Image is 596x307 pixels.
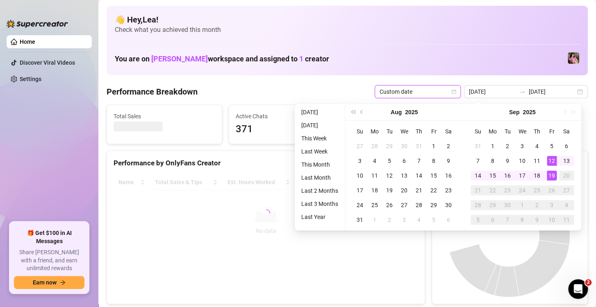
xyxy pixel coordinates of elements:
[471,153,485,168] td: 2025-09-07
[7,20,68,28] img: logo-BBDzfeDw.svg
[355,141,365,151] div: 27
[517,141,527,151] div: 3
[519,88,525,95] span: to
[485,198,500,212] td: 2025-09-29
[530,124,544,139] th: Th
[544,183,559,198] td: 2025-09-26
[382,139,397,153] td: 2025-07-29
[429,185,439,195] div: 22
[412,212,426,227] td: 2025-09-04
[382,168,397,183] td: 2025-08-12
[515,139,530,153] td: 2025-09-03
[562,185,571,195] div: 27
[547,141,557,151] div: 5
[488,215,498,225] div: 6
[523,104,535,120] button: Choose a year
[562,156,571,166] div: 13
[412,183,426,198] td: 2025-08-21
[444,185,453,195] div: 23
[382,183,397,198] td: 2025-08-19
[441,153,456,168] td: 2025-08-09
[353,153,367,168] td: 2025-08-03
[562,215,571,225] div: 11
[488,156,498,166] div: 8
[444,171,453,181] div: 16
[559,168,574,183] td: 2025-09-20
[503,171,512,181] div: 16
[115,14,580,25] h4: 👋 Hey, Lea !
[399,171,409,181] div: 13
[14,248,84,273] span: Share [PERSON_NAME] with a friend, and earn unlimited rewards
[441,183,456,198] td: 2025-08-23
[367,153,382,168] td: 2025-08-04
[14,229,84,245] span: 🎁 Get $100 in AI Messages
[426,153,441,168] td: 2025-08-08
[20,59,75,66] a: Discover Viral Videos
[532,200,542,210] div: 2
[355,215,365,225] div: 31
[298,133,341,143] li: This Week
[517,156,527,166] div: 10
[355,156,365,166] div: 3
[298,107,341,117] li: [DATE]
[503,141,512,151] div: 2
[370,185,380,195] div: 18
[500,124,515,139] th: Tu
[399,185,409,195] div: 20
[357,104,366,120] button: Previous month (PageUp)
[500,168,515,183] td: 2025-09-16
[397,153,412,168] td: 2025-08-06
[426,183,441,198] td: 2025-08-22
[107,86,198,97] h4: Performance Breakdown
[355,200,365,210] div: 24
[471,198,485,212] td: 2025-09-28
[426,198,441,212] td: 2025-08-29
[412,139,426,153] td: 2025-07-31
[370,171,380,181] div: 11
[471,124,485,139] th: Su
[441,212,456,227] td: 2025-09-06
[503,156,512,166] div: 9
[530,183,544,198] td: 2025-09-25
[397,198,412,212] td: 2025-08-27
[115,54,329,63] h1: You are on workspace and assigned to creator
[500,183,515,198] td: 2025-09-23
[441,139,456,153] td: 2025-08-02
[353,183,367,198] td: 2025-08-17
[544,168,559,183] td: 2025-09-19
[397,212,412,227] td: 2025-09-03
[509,104,520,120] button: Choose a month
[517,215,527,225] div: 8
[380,86,456,98] span: Custom date
[547,185,557,195] div: 26
[414,156,424,166] div: 7
[384,185,394,195] div: 19
[469,87,516,96] input: Start date
[559,183,574,198] td: 2025-09-27
[544,198,559,212] td: 2025-10-03
[382,212,397,227] td: 2025-09-02
[562,141,571,151] div: 6
[488,185,498,195] div: 22
[355,171,365,181] div: 10
[517,185,527,195] div: 24
[559,153,574,168] td: 2025-09-13
[367,198,382,212] td: 2025-08-25
[515,124,530,139] th: We
[473,156,483,166] div: 7
[547,156,557,166] div: 12
[20,38,35,45] a: Home
[562,200,571,210] div: 4
[485,212,500,227] td: 2025-10-06
[370,141,380,151] div: 28
[397,139,412,153] td: 2025-07-30
[298,160,341,169] li: This Month
[471,183,485,198] td: 2025-09-21
[562,171,571,181] div: 20
[559,124,574,139] th: Sa
[530,212,544,227] td: 2025-10-09
[151,54,208,63] span: [PERSON_NAME]
[426,212,441,227] td: 2025-09-05
[429,141,439,151] div: 1
[33,279,57,286] span: Earn now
